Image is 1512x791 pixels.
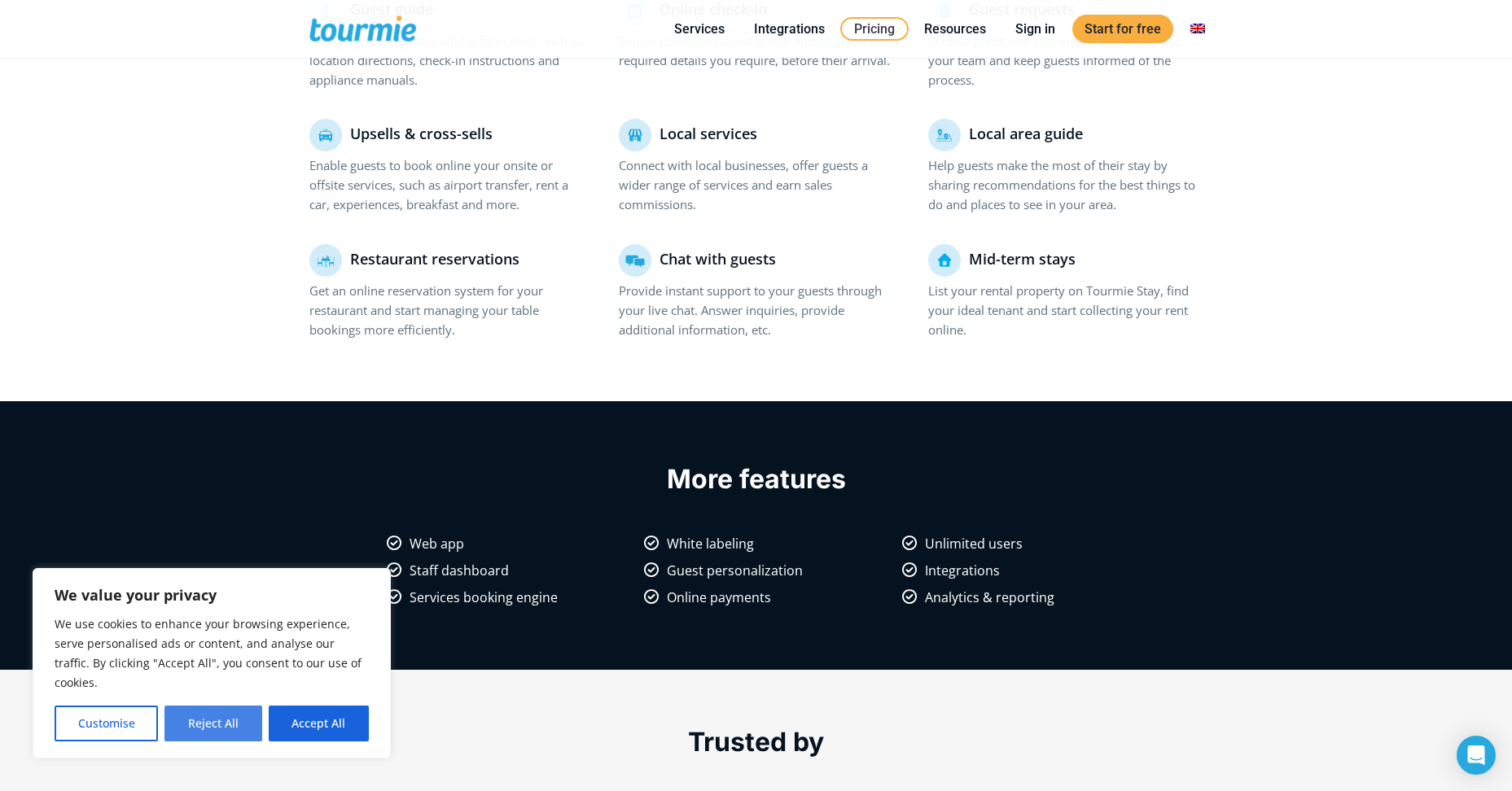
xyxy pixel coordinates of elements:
[925,588,1054,606] span: Analytics & reporting
[350,124,493,143] span: Upsells & cross-sells
[840,17,909,41] a: Pricing
[269,706,369,741] button: Accept All
[925,535,1023,553] span: Unlimited users
[667,588,771,606] span: Online payments
[742,19,837,39] a: Integrations
[667,562,803,579] span: Guest personalization
[925,562,1000,579] span: Integrations
[350,249,519,269] span: Restaurant reservations
[410,535,464,553] span: Web app
[928,281,1203,339] p: List your rental property on Tourmie Stay, find your ideal tenant and start collecting your rent ...
[55,614,369,693] p: We use cookies to enhance your browsing experience, serve personalised ads or content, and analys...
[660,124,757,143] span: Local services
[1457,736,1496,775] div: Open Intercom Messenger
[928,155,1203,214] p: Help guests make the most of their stay by sharing recommendations for the best things to do and ...
[309,155,585,214] p: Enable guests to book online your onsite or offsite services, such as airport transfer, rent a ca...
[1072,15,1173,43] a: Start for free
[309,463,1203,495] h3: More features
[912,19,998,39] a: Resources
[309,31,585,90] p: Give guests access to useful information, such as location directions, check-in instructions and ...
[969,124,1083,143] span: Local area guide
[928,31,1203,90] p: Receive guest requests online, assign tasks to your team and keep guests informed of the process.
[164,706,261,741] button: Reject All
[410,588,558,606] span: Services booking engine
[309,726,1203,758] h3: Trusted by
[662,19,737,39] a: Services
[660,249,776,269] span: Chat with guests
[619,155,894,214] p: Connect with local businesses, offer guests a wider range of services and earn sales commissions.
[55,706,158,741] button: Customise
[410,562,509,579] span: Staff dashboard
[619,281,894,339] p: Provide instant support to your guests through your live chat. Answer inquiries, provide addition...
[1003,19,1067,39] a: Sign in
[309,281,585,339] p: Get an online reservation system for your restaurant and start managing your table bookings more ...
[969,249,1076,269] span: Mid-term stays
[55,585,369,605] p: We value your privacy
[667,535,754,553] span: White labeling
